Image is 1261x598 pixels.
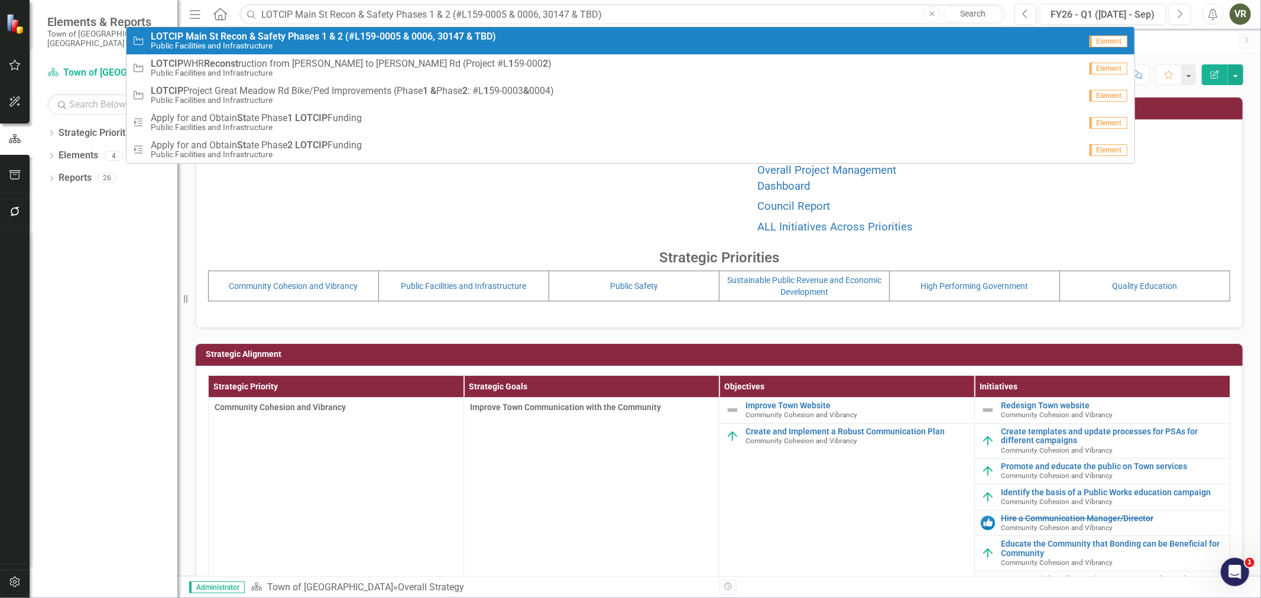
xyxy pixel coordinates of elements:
[215,402,346,412] span: Community Cohesion and Vibrancy
[1001,446,1113,454] span: Community Cohesion and Vibrancy
[204,58,231,69] strong: Recon
[981,490,995,504] img: On Target
[757,220,913,233] a: ALL Initiatives Across Priorities
[1001,524,1113,532] span: Community Cohesion and Vibrancy
[295,112,328,123] strong: LOTCIP
[47,15,166,29] span: Elements & Reports
[1001,539,1224,558] a: Educate the Community that Bonding can be Beneficial for Community
[1001,411,1113,419] span: Community Cohesion and Vibrancy
[470,401,713,413] span: Improve Town Communication with the Community
[1040,4,1166,25] button: FY26 - Q1 ([DATE] - Sep)
[151,69,552,77] small: Public Facilities and Infrastructure
[1001,401,1224,410] a: Redesign Town website
[1001,472,1113,480] span: Community Cohesion and Vibrancy
[258,31,286,42] strong: Safety
[151,123,362,132] small: Public Facilities and Infrastructure
[47,94,166,115] input: Search Below...
[981,434,995,448] img: On Target
[543,58,548,69] strong: 2
[249,31,255,42] strong: &
[725,403,740,417] img: Not Defined
[189,581,245,593] span: Administrator
[127,136,1134,163] a: Apply for and ObtainState Phase2 LOTCIPFundingPublic Facilities and InfrastructureElement
[1001,558,1113,567] span: Community Cohesion and Vibrancy
[1090,35,1127,47] span: Element
[209,31,218,42] strong: St
[981,464,995,478] img: On Target
[757,164,896,193] a: Overall Project Management Dashboard
[206,350,1237,359] h3: Strategic Alignment
[401,281,527,291] a: Public Facilities and Infrastructure
[745,411,857,419] span: Community Cohesion and Vibrancy
[423,85,428,96] strong: 1
[59,126,138,140] a: Strategic Priorities
[231,58,238,69] strong: st
[127,54,1134,82] a: LOTCIPWHRReconstruction from [PERSON_NAME] to [PERSON_NAME] Rd (Project #L159-0002)Public Facilit...
[974,484,1230,510] td: Double-Click to Edit Right Click for Context Menu
[719,398,974,424] td: Double-Click to Edit Right Click for Context Menu
[1090,90,1127,102] span: Element
[1230,4,1251,25] div: VR
[981,403,995,417] img: Not Defined
[1090,117,1127,129] span: Element
[974,423,1230,458] td: Double-Click to Edit Right Click for Context Menu
[610,281,658,291] a: Public Safety
[237,112,246,123] strong: St
[338,31,343,42] strong: 2
[745,437,857,445] span: Community Cohesion and Vibrancy
[1044,8,1162,22] div: FY26 - Q1 ([DATE] - Sep)
[127,27,1134,54] a: LOTCIP Main St Recon & Safety Phases 1 & 2 (#L159-0005 & 0006, 30147 & TBD)Public Facilities and ...
[151,85,183,96] strong: LOTCIP
[1090,144,1127,156] span: Element
[981,516,995,530] img: Completed in a Previous Quarter
[745,401,968,410] a: Improve Town Website
[127,109,1134,136] a: Apply for and ObtainState Phase1 LOTCIPFundingPublic Facilities and InfrastructureElement
[151,86,554,96] span: Project Great Meadow Rd Bike/Ped Improvements (Phase Phase : #L 59-0003 0004)
[1221,558,1249,586] iframe: Intercom live chat
[59,149,98,162] a: Elements
[1113,281,1178,291] a: Quality Education
[322,31,327,42] strong: 1
[974,398,1230,424] td: Double-Click to Edit Right Click for Context Menu
[1001,427,1224,446] a: Create templates and update processes for PSAs for different campaigns
[974,459,1230,485] td: Double-Click to Edit Right Click for Context Menu
[151,58,183,69] strong: LOTCIP
[1245,558,1254,567] span: 1
[98,173,116,183] div: 26
[1001,514,1224,523] a: Hire a Communication Manager/Director
[944,6,1003,22] a: Search
[151,140,362,151] span: Apply for and Obtain ate Phase Funding
[47,66,166,80] a: Town of [GEOGRAPHIC_DATA]
[151,113,362,123] span: Apply for and Obtain ate Phase Funding
[287,112,293,123] strong: 1
[1001,488,1224,497] a: Identify the basis of a Public Works education campaign
[745,427,968,436] a: Create and Implement a Robust Communication Plan
[151,58,552,69] span: WHR ruction from [PERSON_NAME] to [PERSON_NAME] Rd (Project #L 59-000 )
[267,581,393,593] a: Town of [GEOGRAPHIC_DATA]
[659,249,779,266] strong: Strategic Priorities
[981,546,995,560] img: On Target
[725,429,740,443] img: On Target
[287,139,293,151] strong: 2
[484,85,489,96] strong: 1
[462,85,468,96] strong: 2
[237,139,246,151] strong: St
[104,151,123,161] div: 4
[1090,63,1127,74] span: Element
[59,171,92,185] a: Reports
[295,139,328,151] strong: LOTCIP
[727,275,881,297] a: Sustainable Public Revenue and Economic Development
[151,31,183,42] strong: LOTCIP
[221,31,247,42] strong: Recon
[1001,462,1224,471] a: Promote and educate the public on Town services
[151,96,554,105] small: Public Facilities and Infrastructure
[475,31,496,42] strong: TBD)
[508,58,514,69] strong: 1
[186,31,207,42] strong: Main
[974,536,1230,571] td: Double-Click to Edit Right Click for Context Menu
[757,200,830,213] a: Council Report
[430,85,436,96] strong: &
[6,13,27,34] img: ClearPoint Strategy
[576,132,689,245] img: Town of Wethersfield CT | Wethersfield CT
[437,31,464,42] strong: 30147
